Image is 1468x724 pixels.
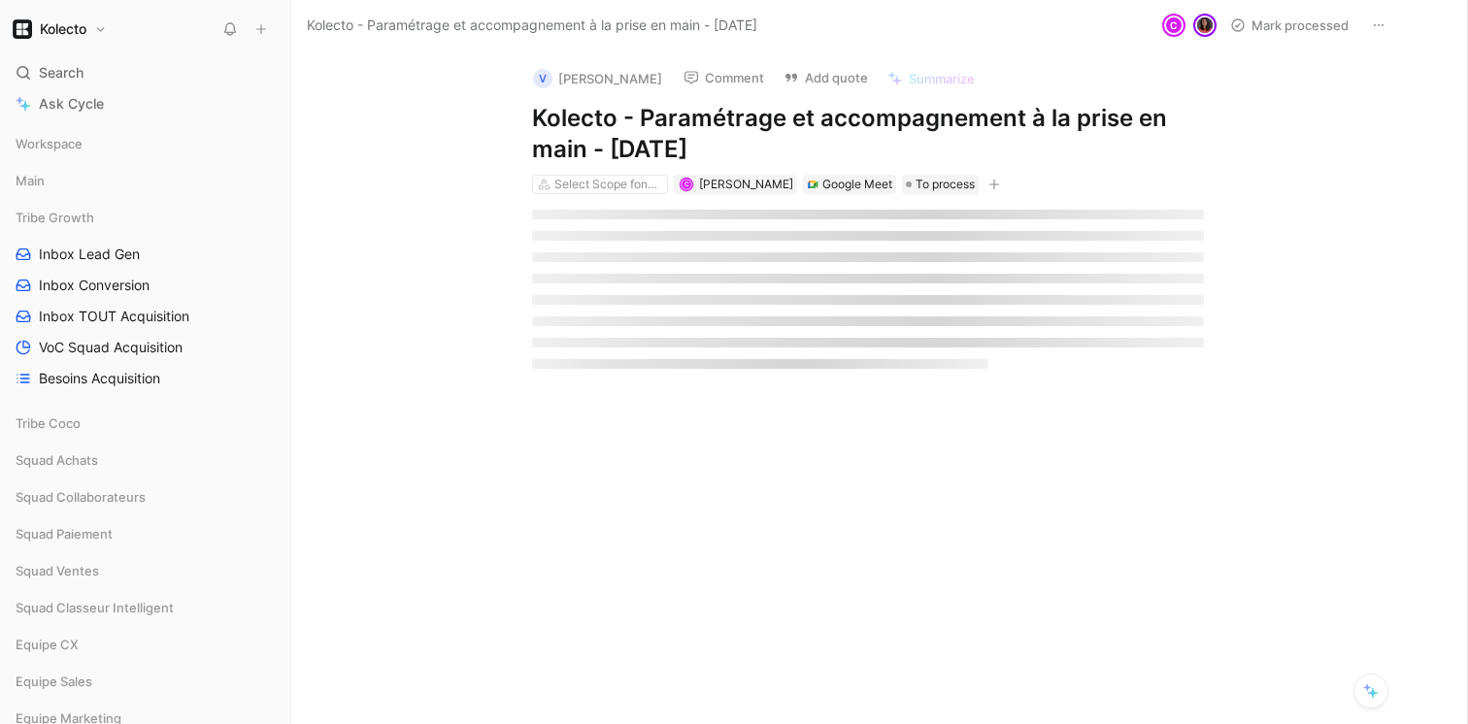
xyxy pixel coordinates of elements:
[8,593,283,622] div: Squad Classeur Intelligent
[8,445,283,475] div: Squad Achats
[8,271,283,300] a: Inbox Conversion
[8,409,283,438] div: Tribe Coco
[16,208,94,227] span: Tribe Growth
[16,450,98,470] span: Squad Achats
[916,175,975,194] span: To process
[39,276,150,295] span: Inbox Conversion
[879,65,984,92] button: Summarize
[775,64,877,91] button: Add quote
[8,364,283,393] a: Besoins Acquisition
[8,482,283,517] div: Squad Collaborateurs
[16,171,45,190] span: Main
[902,175,979,194] div: To process
[8,203,283,232] div: Tribe Growth
[1221,12,1357,39] button: Mark processed
[8,630,283,665] div: Equipe CX
[255,369,275,388] button: View actions
[699,177,793,191] span: [PERSON_NAME]
[8,445,283,480] div: Squad Achats
[8,16,112,43] button: KolectoKolecto
[39,307,189,326] span: Inbox TOUT Acquisition
[8,667,283,696] div: Equipe Sales
[8,519,283,554] div: Squad Paiement
[255,338,275,357] button: View actions
[16,134,83,153] span: Workspace
[16,635,79,654] span: Equipe CX
[533,69,552,88] div: V
[16,561,99,580] span: Squad Ventes
[1195,16,1215,35] img: avatar
[8,129,283,158] div: Workspace
[8,240,283,269] a: Inbox Lead Gen
[16,487,146,507] span: Squad Collaborateurs
[39,245,140,264] span: Inbox Lead Gen
[307,14,757,37] span: Kolecto - Paramétrage et accompagnement à la prise en main - [DATE]
[532,103,1204,165] h1: Kolecto - Paramétrage et accompagnement à la prise en main - [DATE]
[39,92,104,115] span: Ask Cycle
[8,203,283,393] div: Tribe GrowthInbox Lead GenInbox ConversionInbox TOUT AcquisitionVoC Squad AcquisitionBesoins Acqu...
[8,89,283,118] a: Ask Cycle
[1439,111,1451,122] img: 💡
[40,20,86,38] h1: Kolecto
[8,630,283,659] div: Equipe CX
[16,672,92,691] span: Equipe Sales
[255,307,275,326] button: View actions
[255,245,275,264] button: View actions
[524,64,671,93] button: V[PERSON_NAME]
[1164,16,1184,35] div: C
[8,556,283,585] div: Squad Ventes
[1420,59,1434,73] img: 💡
[8,667,283,702] div: Equipe Sales
[13,19,32,39] img: Kolecto
[8,409,283,444] div: Tribe Coco
[909,70,975,87] span: Summarize
[1439,573,1451,584] img: 💡
[16,413,81,433] span: Tribe Coco
[681,179,691,189] div: C
[8,556,283,591] div: Squad Ventes
[822,175,892,194] div: Google Meet
[8,482,283,511] div: Squad Collaborateurs
[8,519,283,548] div: Squad Paiement
[8,593,283,628] div: Squad Classeur Intelligent
[39,338,183,357] span: VoC Squad Acquisition
[255,276,275,295] button: View actions
[39,61,83,84] span: Search
[8,166,283,201] div: Main
[16,524,113,543] span: Squad Paiement
[8,166,283,195] div: Main
[8,58,283,87] div: Search
[16,598,174,617] span: Squad Classeur Intelligent
[554,175,663,194] div: Select Scope fonctionnels
[675,64,773,91] button: Comment
[8,333,283,362] a: VoC Squad Acquisition
[8,302,283,331] a: Inbox TOUT Acquisition
[39,369,160,388] span: Besoins Acquisition
[1439,342,1451,353] img: 💡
